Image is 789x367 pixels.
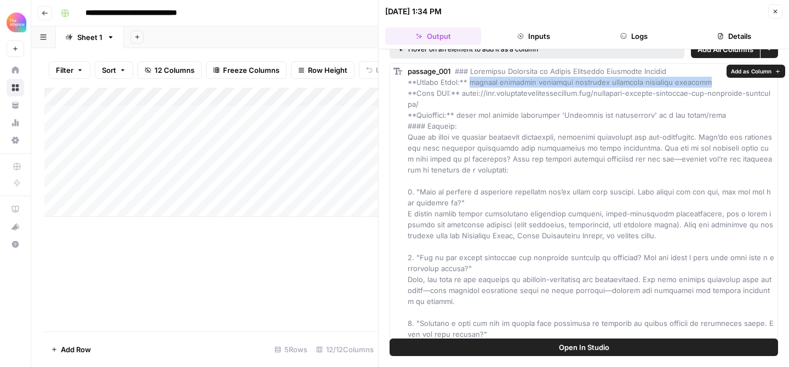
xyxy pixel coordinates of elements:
[312,341,378,358] div: 12/12 Columns
[398,44,607,54] div: Hover on an element to add it as a column
[731,67,771,76] span: Add as Column
[138,61,202,79] button: 12 Columns
[7,200,24,218] a: AirOps Academy
[102,65,116,76] span: Sort
[44,341,98,358] button: Add Row
[223,65,279,76] span: Freeze Columns
[7,13,26,32] img: Alliance Logo
[359,61,402,79] button: Undo
[95,61,133,79] button: Sort
[56,26,124,48] a: Sheet 1
[206,61,287,79] button: Freeze Columns
[697,44,753,55] span: Add All Columns
[485,27,581,45] button: Inputs
[291,61,355,79] button: Row Height
[385,6,442,17] div: [DATE] 1:34 PM
[7,218,24,236] button: What's new?
[7,236,24,253] button: Help + Support
[49,61,90,79] button: Filter
[586,27,682,45] button: Logs
[270,341,312,358] div: 5 Rows
[687,27,782,45] button: Details
[385,27,481,45] button: Output
[691,41,760,58] button: Add All Columns
[7,114,24,131] a: Usage
[56,65,73,76] span: Filter
[7,9,24,36] button: Workspace: Alliance
[7,219,24,235] div: What's new?
[308,65,347,76] span: Row Height
[727,65,785,78] button: Add as Column
[61,344,91,355] span: Add Row
[7,61,24,79] a: Home
[559,342,609,353] span: Open In Studio
[7,96,24,114] a: Your Data
[390,339,778,356] button: Open In Studio
[7,79,24,96] a: Browse
[155,65,195,76] span: 12 Columns
[408,67,450,76] span: passage_001
[77,32,102,43] div: Sheet 1
[7,131,24,149] a: Settings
